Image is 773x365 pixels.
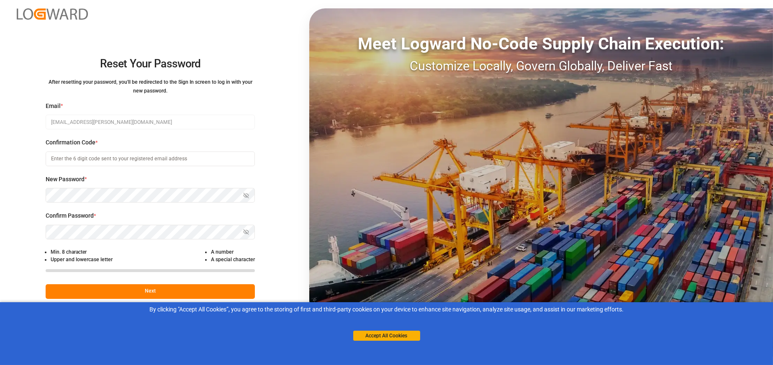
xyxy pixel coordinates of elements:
[46,211,94,220] span: Confirm Password
[6,305,767,314] div: By clicking "Accept All Cookies”, you agree to the storing of first and third-party cookies on yo...
[51,257,113,262] small: Upper and lowercase letter
[353,331,420,341] button: Accept All Cookies
[46,175,85,184] span: New Password
[309,57,773,75] div: Customize Locally, Govern Globally, Deliver Fast
[49,79,252,94] small: After resetting your password, you'll be redirected to the Sign In screen to log in with your new...
[46,102,61,111] span: Email
[46,51,255,77] h2: Reset Your Password
[309,31,773,57] div: Meet Logward No-Code Supply Chain Execution:
[46,284,255,299] button: Next
[51,248,113,256] li: Min. 8 character
[211,249,234,255] small: A number
[17,8,88,20] img: Logward_new_orange.png
[46,138,95,147] span: Confirmation Code
[211,257,255,262] small: A special character
[46,115,255,129] input: Enter your email
[46,152,255,166] input: Enter the 6 digit code sent to your registered email address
